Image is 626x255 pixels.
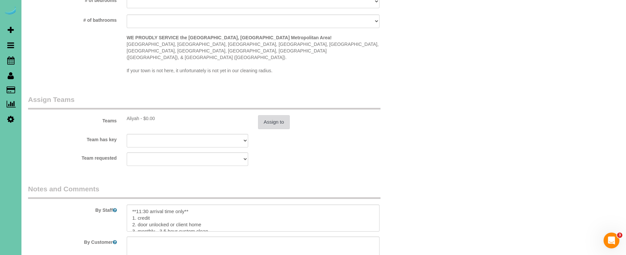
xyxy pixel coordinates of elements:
[127,115,248,122] div: 3.5 hours x $0.00/hour
[127,34,379,74] p: [GEOGRAPHIC_DATA], [GEOGRAPHIC_DATA], [GEOGRAPHIC_DATA], [GEOGRAPHIC_DATA], [GEOGRAPHIC_DATA], [G...
[23,152,122,161] label: Team requested
[4,7,17,16] img: Automaid Logo
[23,134,122,143] label: Team has key
[23,115,122,124] label: Teams
[604,233,619,248] iframe: Intercom live chat
[127,35,332,40] strong: WE PROUDLY SERVICE the [GEOGRAPHIC_DATA], [GEOGRAPHIC_DATA] Metropolitan Area!
[23,205,122,213] label: By Staff
[28,95,380,110] legend: Assign Teams
[28,184,380,199] legend: Notes and Comments
[617,233,622,238] span: 3
[258,115,290,129] button: Assign to
[23,15,122,23] label: # of bathrooms
[23,237,122,245] label: By Customer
